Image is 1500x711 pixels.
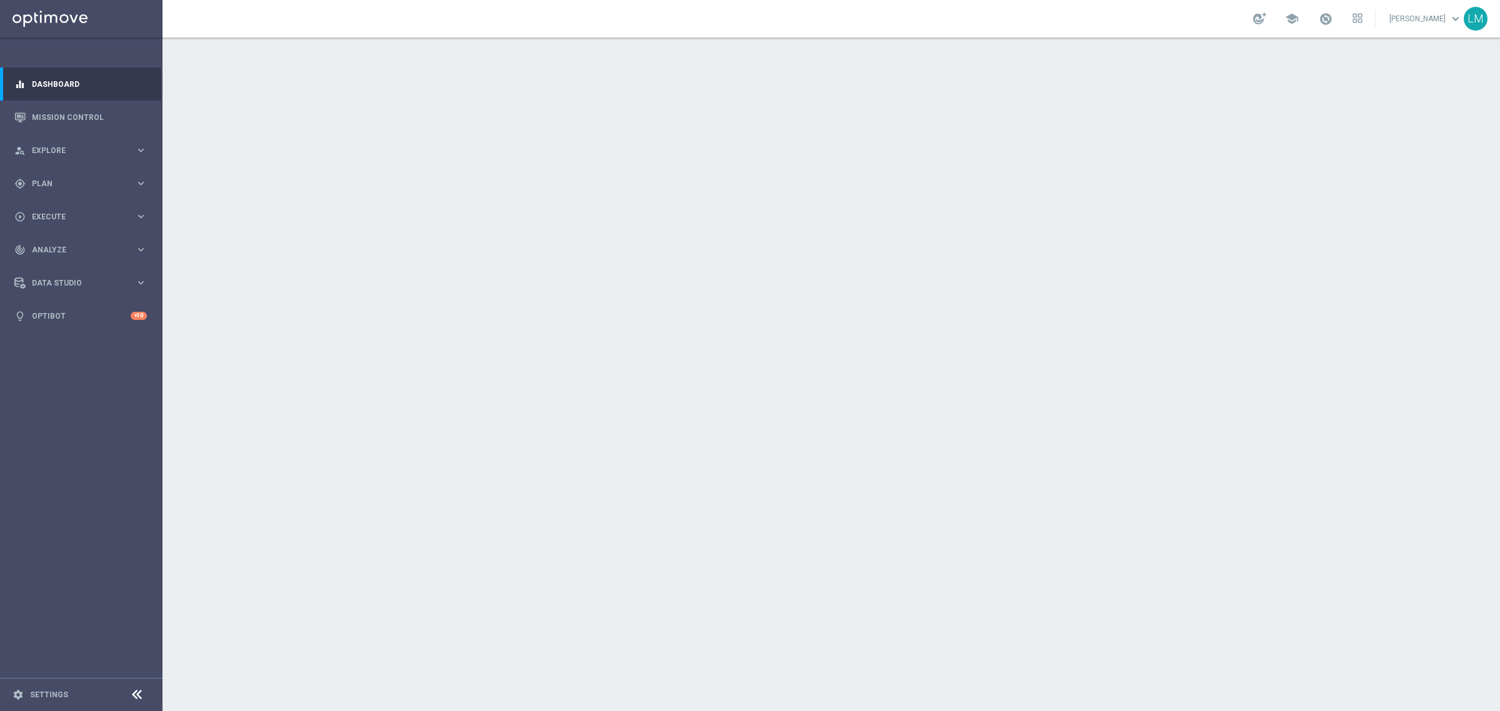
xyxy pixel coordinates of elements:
i: keyboard_arrow_right [135,211,147,222]
div: Execute [14,211,135,222]
button: equalizer Dashboard [14,79,147,89]
i: track_changes [14,244,26,256]
a: [PERSON_NAME]keyboard_arrow_down [1388,9,1464,28]
i: person_search [14,145,26,156]
div: Mission Control [14,101,147,134]
button: track_changes Analyze keyboard_arrow_right [14,245,147,255]
span: Analyze [32,246,135,254]
i: keyboard_arrow_right [135,177,147,189]
button: Data Studio keyboard_arrow_right [14,278,147,288]
button: play_circle_outline Execute keyboard_arrow_right [14,212,147,222]
a: Dashboard [32,67,147,101]
div: Analyze [14,244,135,256]
i: keyboard_arrow_right [135,244,147,256]
button: person_search Explore keyboard_arrow_right [14,146,147,156]
div: +10 [131,312,147,320]
a: Mission Control [32,101,147,134]
div: Optibot [14,299,147,332]
div: Dashboard [14,67,147,101]
i: gps_fixed [14,178,26,189]
div: LM [1464,7,1487,31]
button: gps_fixed Plan keyboard_arrow_right [14,179,147,189]
button: Mission Control [14,112,147,122]
i: play_circle_outline [14,211,26,222]
div: Plan [14,178,135,189]
span: Plan [32,180,135,187]
span: keyboard_arrow_down [1449,12,1462,26]
i: settings [12,689,24,700]
i: lightbulb [14,311,26,322]
div: Explore [14,145,135,156]
span: Data Studio [32,279,135,287]
i: equalizer [14,79,26,90]
a: Optibot [32,299,131,332]
button: lightbulb Optibot +10 [14,311,147,321]
span: school [1285,12,1299,26]
div: Data Studio [14,277,135,289]
i: keyboard_arrow_right [135,144,147,156]
span: Execute [32,213,135,221]
span: Explore [32,147,135,154]
i: keyboard_arrow_right [135,277,147,289]
a: Settings [30,691,68,699]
